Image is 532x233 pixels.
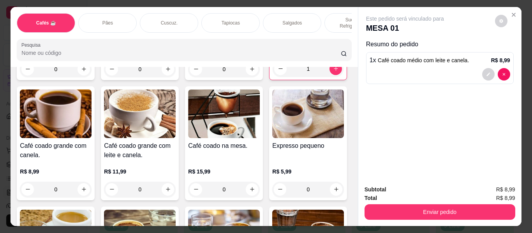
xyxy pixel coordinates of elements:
[78,183,90,196] button: increase-product-quantity
[365,186,386,193] strong: Subtotal
[498,68,510,81] button: decrease-product-quantity
[272,141,344,151] h4: Expresso pequeno
[104,168,176,175] p: R$ 11,99
[20,168,92,175] p: R$ 8,99
[507,9,520,21] button: Close
[188,168,260,175] p: R$ 15,99
[378,57,469,63] span: Café coado médio com leite e canela.
[104,89,176,138] img: product-image
[21,63,34,75] button: decrease-product-quantity
[495,15,507,27] button: decrease-product-quantity
[370,56,469,65] p: 1 x
[104,141,176,160] h4: Café coado grande com leite e canela.
[366,15,444,23] p: Este pedido será vinculado para
[274,183,286,196] button: decrease-product-quantity
[482,68,495,81] button: decrease-product-quantity
[491,56,510,64] p: R$ 8,99
[190,63,202,75] button: decrease-product-quantity
[20,89,92,138] img: product-image
[188,141,260,151] h4: Café coado na mesa.
[329,63,342,75] button: increase-product-quantity
[78,63,90,75] button: increase-product-quantity
[21,183,34,196] button: decrease-product-quantity
[162,183,174,196] button: increase-product-quantity
[21,42,43,48] label: Pesquisa
[188,89,260,138] img: product-image
[222,20,240,26] p: Tapiocas
[161,20,178,26] p: Cuscuz.
[365,204,515,220] button: Enviar pedido
[496,185,515,194] span: R$ 8,99
[272,89,344,138] img: product-image
[246,183,258,196] button: increase-product-quantity
[190,183,202,196] button: decrease-product-quantity
[496,194,515,202] span: R$ 8,99
[366,23,444,33] p: MESA 01
[366,40,514,49] p: Resumo do pedido
[106,183,118,196] button: decrease-product-quantity
[246,63,258,75] button: increase-product-quantity
[20,141,92,160] h4: Café coado grande com canela.
[365,195,377,201] strong: Total
[282,20,302,26] p: Salgados
[331,17,376,29] p: Sucos e Refrigerantes
[106,63,118,75] button: decrease-product-quantity
[102,20,113,26] p: Pães
[21,49,341,57] input: Pesquisa
[36,20,56,26] p: Cafés ☕
[162,63,174,75] button: increase-product-quantity
[274,63,287,75] button: decrease-product-quantity
[272,168,344,175] p: R$ 5,99
[330,183,342,196] button: increase-product-quantity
